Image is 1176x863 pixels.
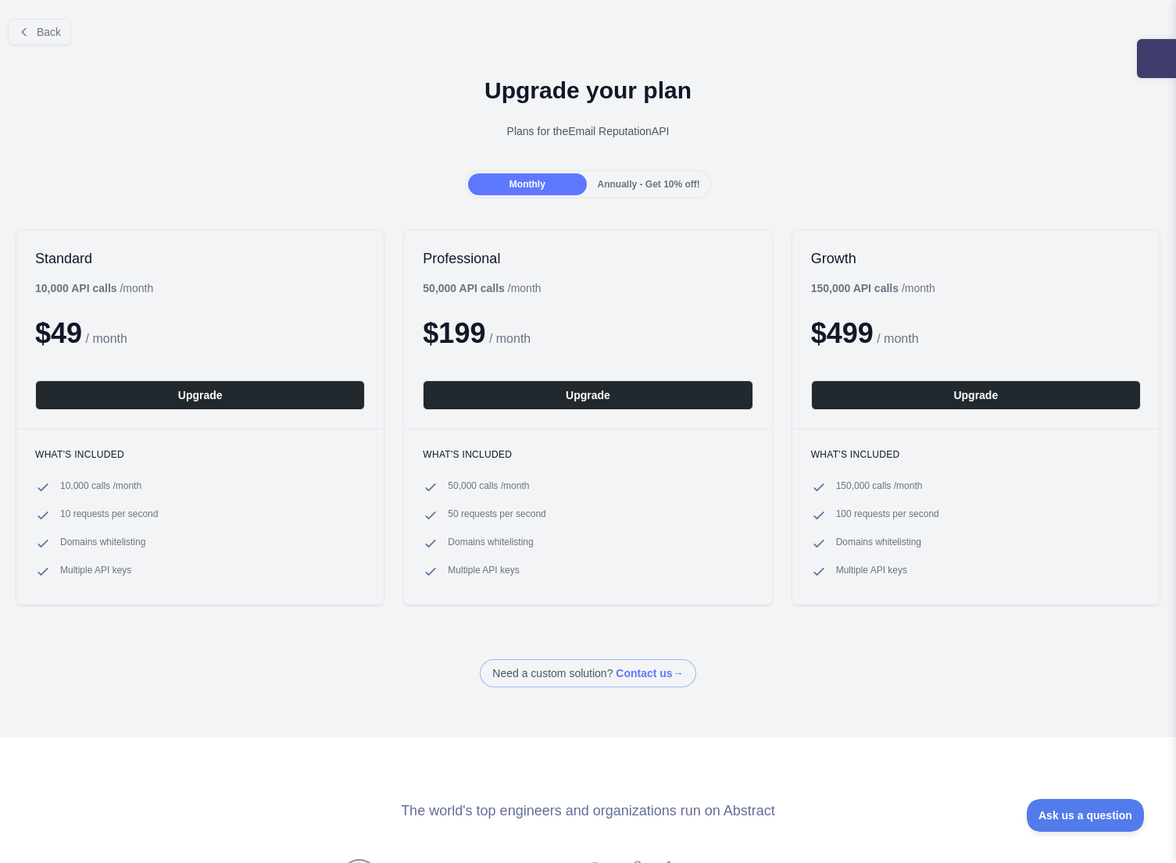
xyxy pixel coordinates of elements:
span: $ 499 [811,317,874,349]
button: Upgrade [423,380,752,410]
span: / month [489,332,531,345]
span: $ 199 [423,317,485,349]
span: / month [877,332,918,345]
button: Upgrade [811,380,1141,410]
iframe: Toggle Customer Support [1027,799,1145,832]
